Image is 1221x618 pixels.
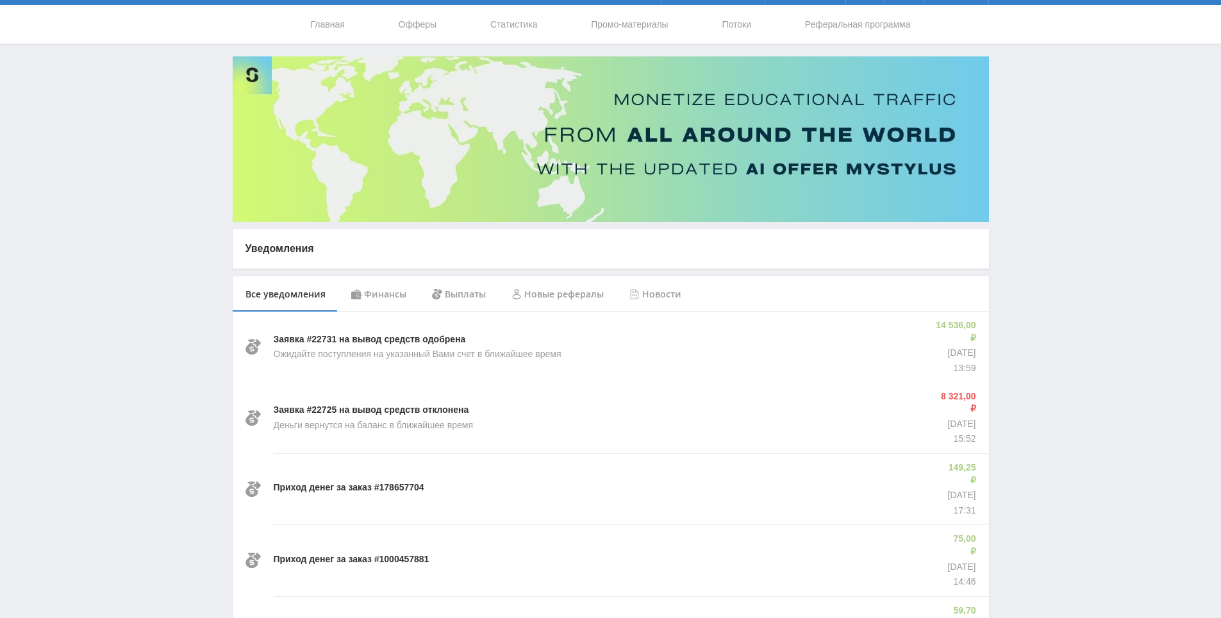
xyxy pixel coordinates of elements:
a: Реферальная программа [804,5,912,44]
p: Заявка #22731 на вывод средств одобрена [274,333,466,346]
p: 15:52 [938,433,976,446]
p: 14 536,00 ₽ [934,319,976,344]
a: Потоки [720,5,752,44]
a: Статистика [489,5,539,44]
p: [DATE] [945,489,976,502]
p: 75,00 ₽ [947,533,976,558]
p: Ожидайте поступления на указанный Вами счет в ближайшее время [274,348,561,361]
p: Приход денег за заказ #178657704 [274,481,424,494]
p: 14:46 [947,576,976,589]
p: [DATE] [934,347,976,360]
p: [DATE] [938,418,976,431]
p: 149,25 ₽ [945,462,976,487]
img: Banner [233,56,989,222]
div: Новости [617,276,694,312]
p: [DATE] [947,561,976,574]
p: 8 321,00 ₽ [938,390,976,415]
p: 17:31 [945,505,976,517]
p: 13:59 [934,362,976,375]
p: Деньги вернутся на баланс в ближайшее время [274,419,473,432]
p: Уведомления [245,242,976,256]
a: Главная [310,5,346,44]
div: Выплаты [419,276,499,312]
div: Все уведомления [233,276,338,312]
p: Приход денег за заказ #1000457881 [274,553,429,566]
div: Финансы [338,276,419,312]
p: Заявка #22725 на вывод средств отклонена [274,404,469,417]
a: Офферы [397,5,438,44]
div: Новые рефералы [499,276,617,312]
a: Промо-материалы [590,5,669,44]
